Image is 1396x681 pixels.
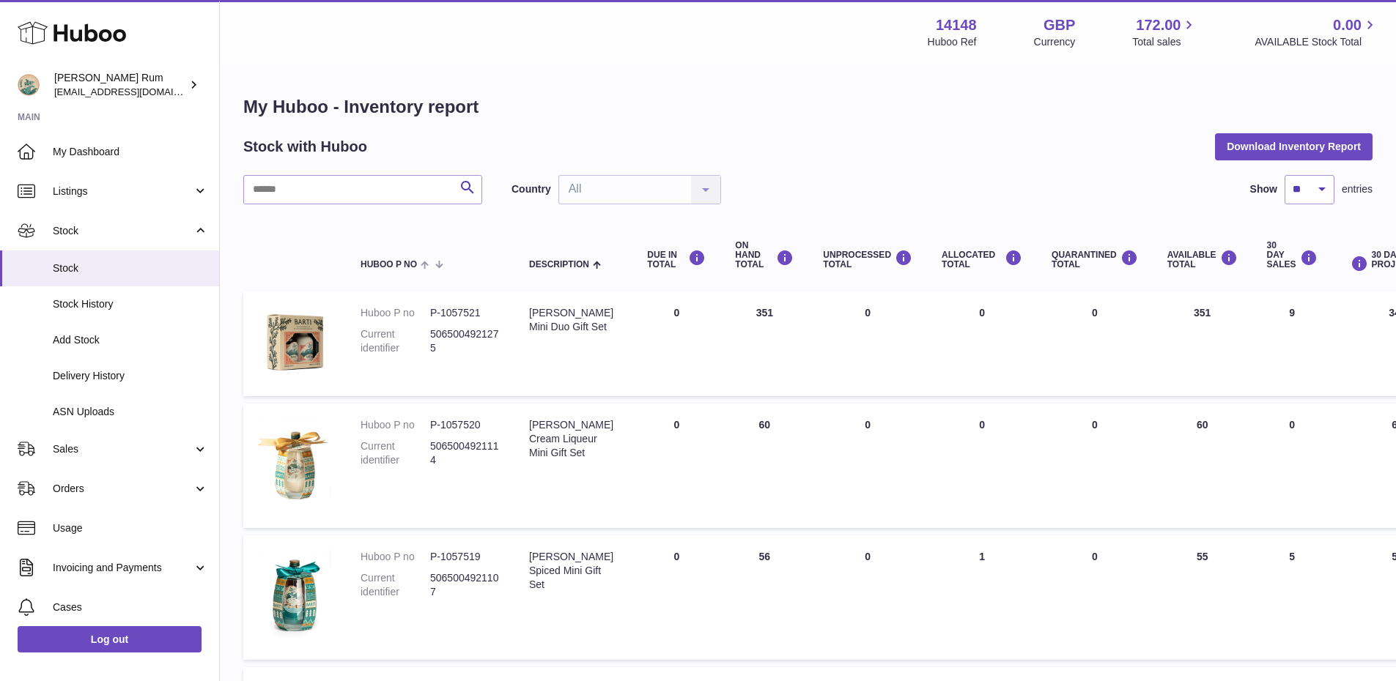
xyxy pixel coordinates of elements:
[53,561,193,575] span: Invoicing and Payments
[53,405,208,419] span: ASN Uploads
[243,95,1373,119] h1: My Huboo - Inventory report
[1092,419,1098,431] span: 0
[1092,551,1098,562] span: 0
[1342,182,1373,196] span: entries
[1153,403,1252,528] td: 60
[936,15,977,35] strong: 14148
[1132,15,1197,49] a: 172.00 Total sales
[632,403,720,528] td: 0
[720,291,808,396] td: 351
[720,535,808,660] td: 56
[430,550,500,564] dd: P-1057519
[942,250,1022,269] div: ALLOCATED Total
[18,74,40,96] img: mail@bartirum.wales
[1092,307,1098,319] span: 0
[430,439,500,467] dd: 5065004921114
[632,291,720,396] td: 0
[927,535,1037,660] td: 1
[1052,250,1138,269] div: QUARANTINED Total
[928,35,977,49] div: Huboo Ref
[1044,15,1075,35] strong: GBP
[53,521,208,535] span: Usage
[1215,133,1373,160] button: Download Inventory Report
[647,250,706,269] div: DUE IN TOTAL
[1255,15,1378,49] a: 0.00 AVAILABLE Stock Total
[258,418,331,510] img: product image
[18,626,202,652] a: Log out
[1034,35,1076,49] div: Currency
[1252,403,1332,528] td: 0
[1252,535,1332,660] td: 5
[823,250,912,269] div: UNPROCESSED Total
[529,306,618,334] div: [PERSON_NAME] Mini Duo Gift Set
[53,145,208,159] span: My Dashboard
[1132,35,1197,49] span: Total sales
[361,260,417,269] span: Huboo P no
[430,418,500,432] dd: P-1057520
[361,571,430,599] dt: Current identifier
[53,261,208,275] span: Stock
[1167,250,1238,269] div: AVAILABLE Total
[53,224,193,238] span: Stock
[430,571,500,599] dd: 5065004921107
[1267,241,1318,270] div: 30 DAY SALES
[430,327,500,355] dd: 5065004921275
[54,71,186,99] div: [PERSON_NAME] Rum
[361,550,430,564] dt: Huboo P no
[53,333,208,347] span: Add Stock
[1153,535,1252,660] td: 55
[720,403,808,528] td: 60
[1136,15,1181,35] span: 172.00
[361,439,430,467] dt: Current identifier
[529,418,618,460] div: [PERSON_NAME] Cream Liqueur Mini Gift Set
[1153,291,1252,396] td: 351
[1255,35,1378,49] span: AVAILABLE Stock Total
[258,550,331,641] img: product image
[53,442,193,456] span: Sales
[632,535,720,660] td: 0
[808,403,927,528] td: 0
[808,291,927,396] td: 0
[243,137,367,157] h2: Stock with Huboo
[529,260,589,269] span: Description
[258,306,331,378] img: product image
[361,327,430,355] dt: Current identifier
[927,403,1037,528] td: 0
[808,535,927,660] td: 0
[927,291,1037,396] td: 0
[430,306,500,320] dd: P-1057521
[512,182,551,196] label: Country
[361,306,430,320] dt: Huboo P no
[53,297,208,311] span: Stock History
[1252,291,1332,396] td: 9
[529,550,618,592] div: [PERSON_NAME] Spiced Mini Gift Set
[53,600,208,614] span: Cases
[361,418,430,432] dt: Huboo P no
[1333,15,1362,35] span: 0.00
[53,482,193,496] span: Orders
[53,185,193,198] span: Listings
[735,241,794,270] div: ON HAND Total
[54,86,215,97] span: [EMAIL_ADDRESS][DOMAIN_NAME]
[53,369,208,383] span: Delivery History
[1250,182,1277,196] label: Show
